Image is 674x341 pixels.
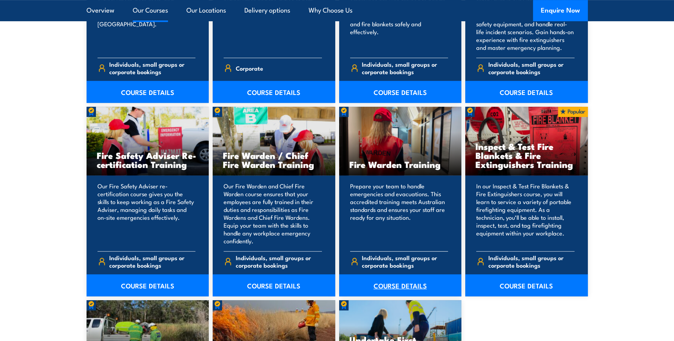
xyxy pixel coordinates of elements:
h3: Fire Warden Training [349,160,452,169]
h3: Fire Warden / Chief Fire Warden Training [223,151,325,169]
a: COURSE DETAILS [465,274,588,296]
span: Individuals, small groups or corporate bookings [488,254,575,269]
p: Our Fire Warden and Chief Fire Warden course ensures that your employees are fully trained in the... [224,182,322,245]
a: COURSE DETAILS [87,274,209,296]
span: Individuals, small groups or corporate bookings [236,254,322,269]
a: COURSE DETAILS [213,274,335,296]
a: COURSE DETAILS [339,81,462,103]
p: In our Inspect & Test Fire Blankets & Fire Extinguishers course, you will learn to service a vari... [476,182,575,245]
h3: Inspect & Test Fire Blankets & Fire Extinguishers Training [475,142,578,169]
span: Individuals, small groups or corporate bookings [488,60,575,75]
span: Individuals, small groups or corporate bookings [362,60,448,75]
span: Individuals, small groups or corporate bookings [109,254,195,269]
a: COURSE DETAILS [339,274,462,296]
span: Individuals, small groups or corporate bookings [109,60,195,75]
a: COURSE DETAILS [465,81,588,103]
p: Prepare your team to handle emergencies and evacuations. This accredited training meets Australia... [350,182,448,245]
span: Corporate [236,62,263,74]
p: Our Fire Safety Adviser re-certification course gives you the skills to keep working as a Fire Sa... [98,182,196,245]
h3: Fire Safety Adviser Re-certification Training [97,151,199,169]
a: COURSE DETAILS [87,81,209,103]
span: Individuals, small groups or corporate bookings [362,254,448,269]
a: COURSE DETAILS [213,81,335,103]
